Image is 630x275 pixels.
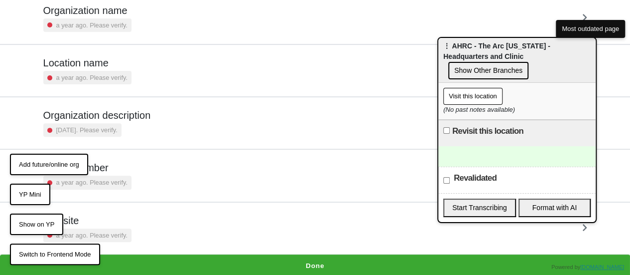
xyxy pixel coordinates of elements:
[10,184,50,206] button: YP Mini
[452,125,523,137] label: Revisit this location
[56,20,127,30] small: a year ago. Please verify.
[10,244,100,266] button: Switch to Frontend Mode
[443,199,516,217] button: Start Transcribing
[43,4,131,16] h5: Organization name
[443,106,515,113] i: (No past notes available)
[10,154,88,176] button: Add future/online org
[448,62,528,79] button: Show Other Branches
[556,20,625,38] button: Most outdated page
[56,125,118,135] small: [DATE]. Please verify.
[56,231,127,240] small: a year ago. Please verify.
[443,42,550,60] span: ⋮ AHRC - The Arc [US_STATE] - Headquarters and Clinic
[443,88,503,105] button: Visit this location
[43,215,131,227] h5: Website
[580,264,624,270] a: [DOMAIN_NAME]
[551,263,624,272] div: Powered by
[518,199,591,217] button: Format with AI
[10,214,63,236] button: Show on YP
[56,178,127,187] small: a year ago. Please verify.
[454,172,497,184] label: Revalidated
[43,57,131,69] h5: Location name
[56,73,127,82] small: a year ago. Please verify.
[43,109,151,121] h5: Organization description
